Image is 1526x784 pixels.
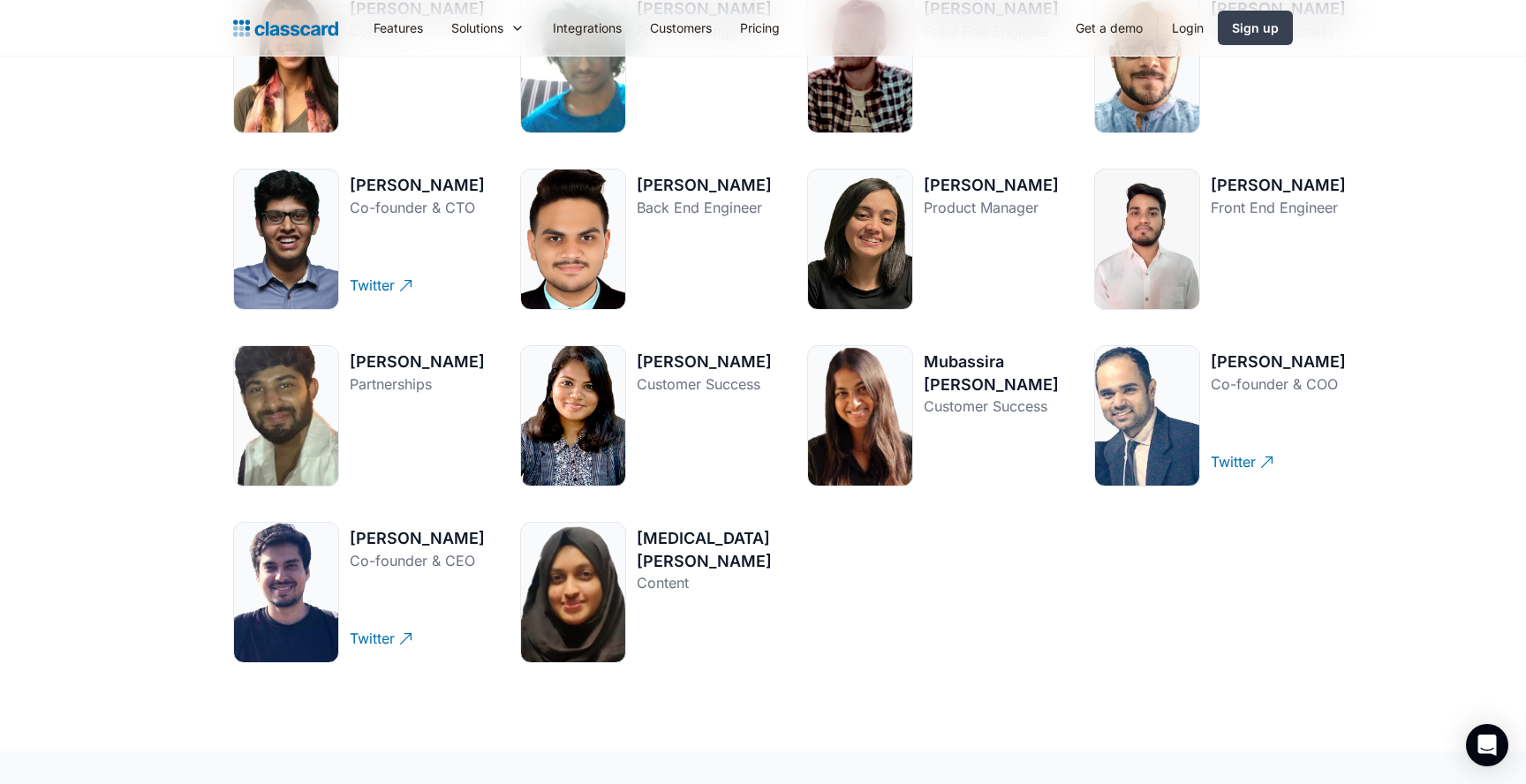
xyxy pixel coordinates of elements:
div: Twitter [1211,438,1256,472]
div: Customer Success [637,373,772,395]
div: Partnerships [350,373,485,395]
div: [PERSON_NAME] [350,351,485,373]
a: Customers [636,8,726,48]
a: Login [1158,8,1218,48]
div: Mubassira [PERSON_NAME] [924,351,1059,395]
div: [MEDICAL_DATA][PERSON_NAME] [637,527,772,571]
div: Front End Engineer [1211,197,1346,218]
div: Content [637,572,772,593]
div: Customer Success [924,396,1059,417]
div: [PERSON_NAME] [924,174,1059,196]
div: Co-founder & CEO [350,550,485,571]
a: Logo [233,16,338,41]
div: Solutions [451,19,503,37]
a: Twitter [350,261,485,310]
div: [PERSON_NAME] [1211,174,1346,196]
div: Co-founder & COO [1211,373,1346,395]
div: Twitter [350,614,395,649]
div: [PERSON_NAME] [637,351,772,373]
a: Integrations [539,8,636,48]
a: Twitter [350,614,485,663]
a: Pricing [726,8,794,48]
div: Sign up [1232,19,1279,37]
a: Sign up [1218,11,1293,45]
div: [PERSON_NAME] [637,174,772,196]
div: Solutions [437,8,539,48]
div: [PERSON_NAME] [350,527,485,549]
div: [PERSON_NAME] [350,174,485,196]
div: Co-founder & CTO [350,197,485,218]
a: Get a demo [1061,8,1157,48]
div: Twitter [350,261,395,296]
a: Features [359,8,437,48]
a: Twitter [1211,438,1346,486]
div: Open Intercom Messenger [1466,724,1508,766]
div: [PERSON_NAME] [1211,351,1346,373]
div: Back End Engineer [637,197,772,218]
div: Product Manager [924,197,1059,218]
